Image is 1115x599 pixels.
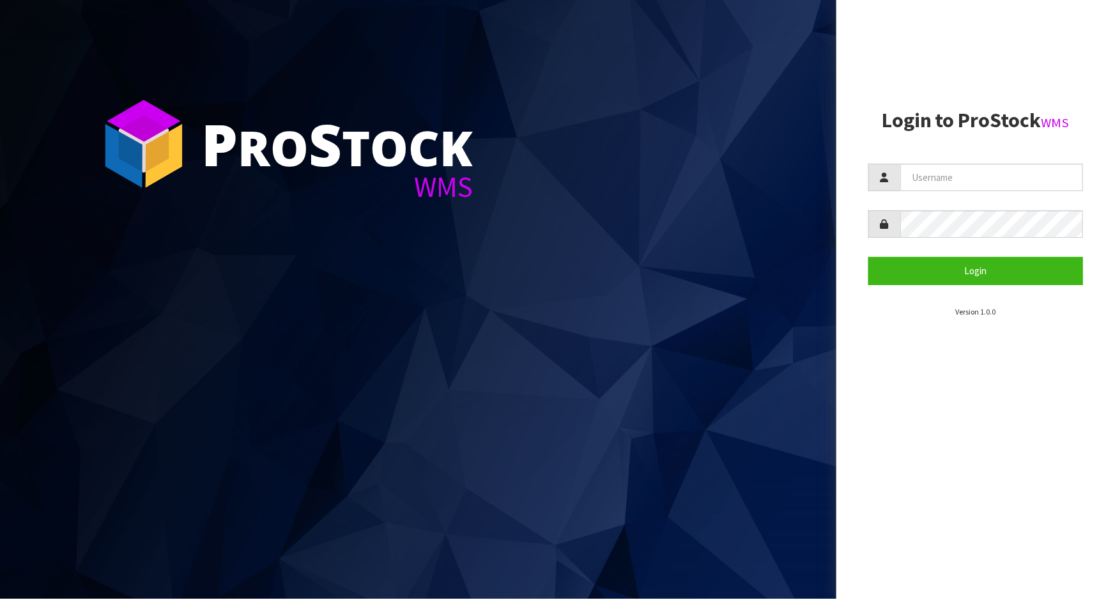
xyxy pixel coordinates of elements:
span: P [201,105,238,183]
div: ro tock [201,115,473,173]
h2: Login to ProStock [868,109,1083,132]
input: Username [900,164,1083,191]
div: WMS [201,173,473,201]
img: ProStock Cube [96,96,192,192]
small: Version 1.0.0 [955,307,996,316]
span: S [309,105,342,183]
small: WMS [1042,114,1070,131]
button: Login [868,257,1083,284]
